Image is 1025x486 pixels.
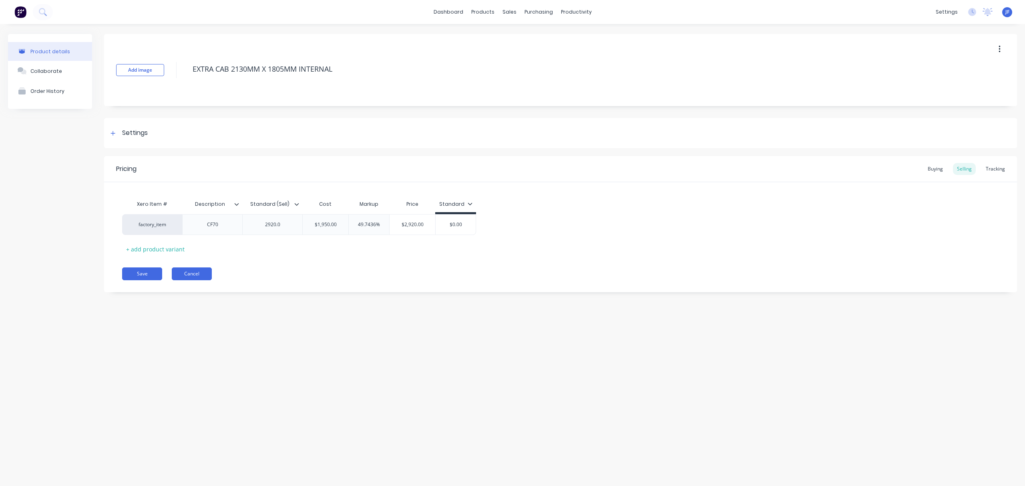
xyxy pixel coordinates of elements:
[348,196,389,212] div: Markup
[302,196,348,212] div: Cost
[467,6,498,18] div: products
[436,215,476,235] div: $0.00
[189,60,900,78] textarea: EXTRA CAB 2130MM X 1805MM INTERNAL
[30,68,62,74] div: Collaborate
[521,6,557,18] div: purchasing
[430,6,467,18] a: dashboard
[182,194,237,214] div: Description
[498,6,521,18] div: sales
[122,214,476,235] div: factory_itemCF702920.0$1,950.0049.7436%$0.00
[389,196,435,212] div: Price
[172,267,212,280] button: Cancel
[242,194,297,214] div: Standard (Sell)
[8,42,92,61] button: Product details
[122,243,189,255] div: + add product variant
[122,267,162,280] button: Save
[390,221,435,228] input: ?
[303,215,348,235] div: $1,950.00
[242,196,302,212] div: Standard (Sell)
[116,164,137,174] div: Pricing
[349,215,389,235] div: 49.7436%
[8,61,92,81] button: Collaborate
[932,6,962,18] div: settings
[30,88,64,94] div: Order History
[8,81,92,101] button: Order History
[439,201,472,208] div: Standard
[122,128,148,138] div: Settings
[253,219,293,230] div: 2920.0
[116,64,164,76] button: Add image
[953,163,976,175] div: Selling
[557,6,596,18] div: productivity
[122,196,182,212] div: Xero Item #
[182,196,242,212] div: Description
[982,163,1009,175] div: Tracking
[30,48,70,54] div: Product details
[14,6,26,18] img: Factory
[1005,8,1009,16] span: JF
[130,221,174,228] div: factory_item
[924,163,947,175] div: Buying
[193,219,233,230] div: CF70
